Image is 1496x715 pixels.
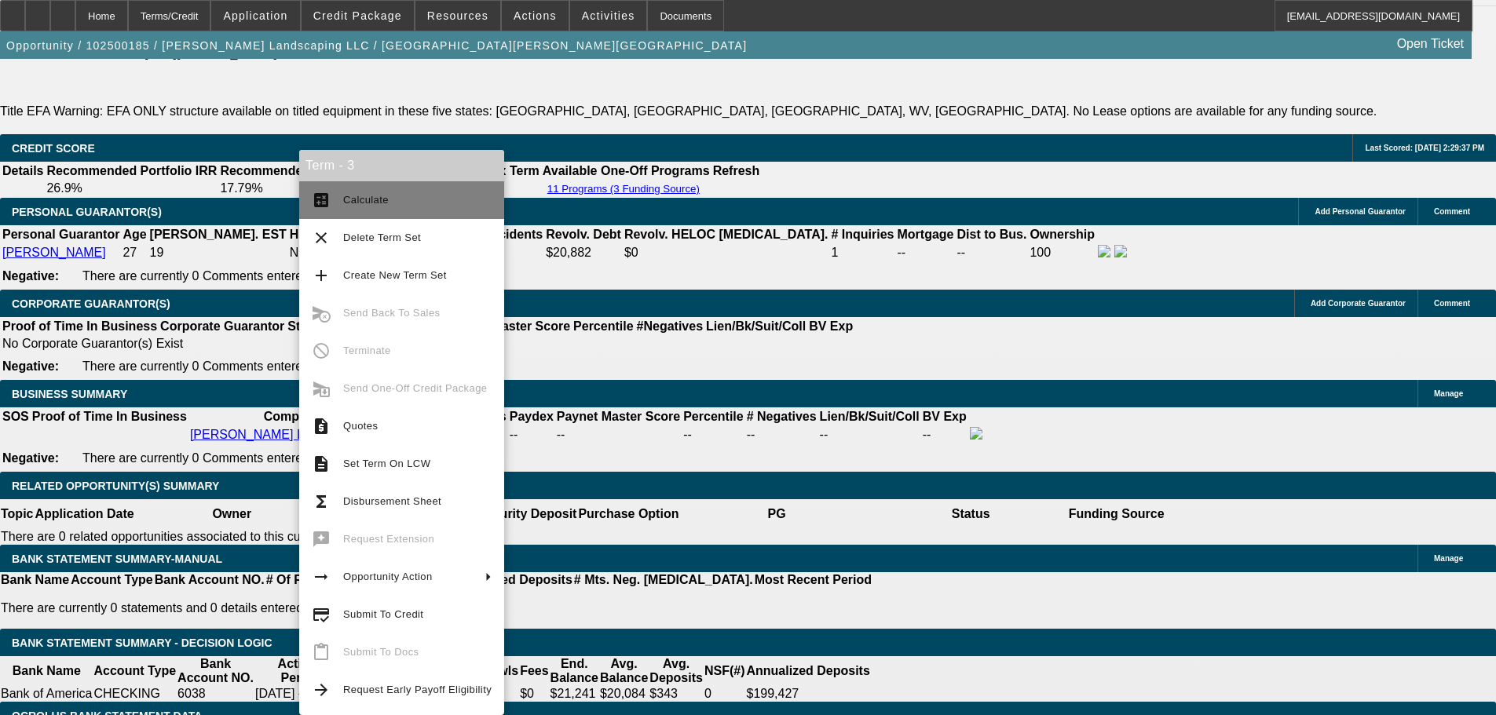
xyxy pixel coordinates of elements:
th: Owner [135,499,329,529]
span: Manage [1434,554,1463,563]
b: Lien/Bk/Suit/Coll [706,319,806,333]
td: 26.9% [46,181,218,196]
th: Fees [519,656,549,686]
span: Set Term On LCW [343,458,430,469]
td: 100 [1029,244,1095,261]
b: Percentile [573,319,633,333]
span: Last Scored: [DATE] 2:29:37 PM [1365,144,1484,152]
th: SOS [2,409,30,425]
b: Start [287,319,316,333]
a: [PERSON_NAME] Landscaping LLC [190,428,395,441]
td: -- [509,426,554,443]
mat-icon: credit_score [312,605,331,624]
div: -- [683,428,743,442]
b: Corporate Guarantor [160,319,284,333]
b: Age [123,228,146,241]
b: #Negatives [637,319,704,333]
b: Home Owner Since [290,228,404,241]
span: Add Corporate Guarantor [1311,299,1406,308]
span: There are currently 0 Comments entered on this opportunity [82,451,415,465]
b: BV Exp [923,410,967,423]
th: Bank Account NO. [154,572,265,588]
th: Security Deposit [477,499,577,529]
mat-icon: arrow_right_alt [312,567,331,586]
span: Bank Statement Summary - Decision Logic [12,637,272,649]
b: # Employees [430,410,507,423]
button: Credit Package [302,1,414,31]
span: Actions [514,9,557,22]
span: CORPORATE GUARANTOR(S) [12,297,170,310]
div: -- [557,428,680,442]
button: Application [211,1,299,31]
span: There are currently 0 Comments entered on this opportunity [82,269,415,283]
button: Resources [415,1,500,31]
a: [PERSON_NAME] [2,246,106,259]
div: -- [747,428,817,442]
th: Avg. Balance [599,656,649,686]
span: Quotes [343,420,378,432]
span: Submit To Credit [343,608,423,620]
span: Comment [1434,207,1470,216]
b: Negative: [2,451,59,465]
th: Application Date [34,499,134,529]
img: linkedin-icon.png [1114,245,1127,257]
th: Purchase Option [577,499,679,529]
span: Create New Term Set [343,269,447,281]
mat-icon: arrow_forward [312,680,331,699]
td: No Corporate Guarantor(s) Exist [2,336,860,352]
mat-icon: description [312,454,331,473]
b: Personal Guarantor [2,228,119,241]
span: Calculate [343,194,389,206]
th: Status [874,499,1068,529]
b: Company [264,410,321,423]
span: Request Early Payoff Eligibility [343,684,492,695]
td: $20,084 [599,686,649,702]
mat-icon: add [312,266,331,285]
td: $0 [519,686,549,702]
th: Details [2,163,44,179]
b: Mortgage [898,228,954,241]
mat-icon: calculate [312,191,331,210]
label: EFA ONLY structure available on titled equipment in these five states: [GEOGRAPHIC_DATA], [GEOGRA... [107,104,1377,118]
th: Account Type [70,572,154,588]
th: PG [679,499,873,529]
th: # Mts. Neg. [MEDICAL_DATA]. [573,572,754,588]
b: Incidents [488,228,543,241]
b: Paydex [510,410,554,423]
span: Add Personal Guarantor [1315,207,1406,216]
b: Revolv. Debt [546,228,621,241]
b: # Negatives [747,410,817,423]
span: Credit Package [313,9,402,22]
img: facebook-icon.png [970,427,982,440]
th: Available One-Off Programs [542,163,711,179]
th: Funding Source [1068,499,1165,529]
td: $20,882 [545,244,622,261]
th: Proof of Time In Business [31,409,188,425]
td: 19 [149,244,287,261]
p: There are currently 0 statements and 0 details entered on this opportunity [1,601,872,615]
td: $0 [624,244,829,261]
mat-icon: functions [312,492,331,511]
span: BANK STATEMENT SUMMARY-MANUAL [12,553,222,565]
th: Avg. Deposits [649,656,704,686]
span: Opportunity / 102500185 / [PERSON_NAME] Landscaping LLC / [GEOGRAPHIC_DATA][PERSON_NAME][GEOGRAPH... [6,39,747,52]
b: Paynet Master Score [557,410,680,423]
span: Disbursement Sheet [343,495,441,507]
td: 17.79% [219,181,386,196]
span: Activities [582,9,635,22]
th: Account Type [93,656,177,686]
td: $343 [649,686,704,702]
span: Application [223,9,287,22]
mat-icon: request_quote [312,417,331,436]
td: NHO [289,244,405,261]
td: 6038 [177,686,254,702]
td: 27 [122,244,147,261]
b: Revolv. HELOC [MEDICAL_DATA]. [624,228,828,241]
b: # Inquiries [831,228,894,241]
td: [DATE] - [DATE] [254,686,346,702]
button: Activities [570,1,647,31]
span: PERSONAL GUARANTOR(S) [12,206,162,218]
th: NSF(#) [704,656,746,686]
b: Dist to Bus. [957,228,1027,241]
th: Recommended One Off IRR [219,163,386,179]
